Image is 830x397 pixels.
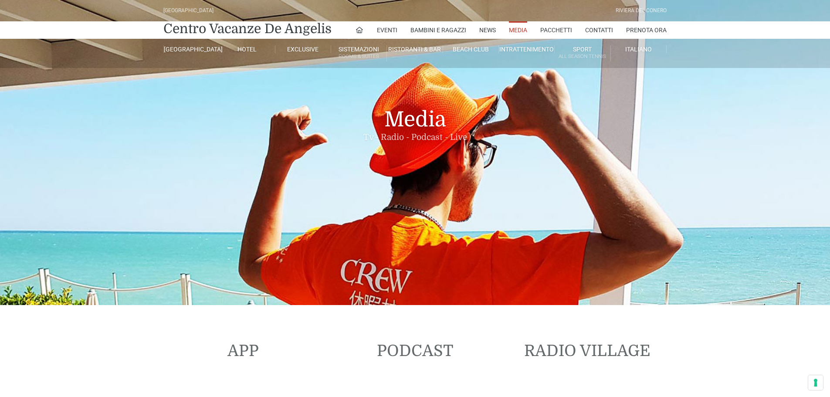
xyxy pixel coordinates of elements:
[377,21,397,39] a: Eventi
[331,52,386,61] small: Rooms & Suites
[585,21,613,39] a: Contatti
[479,21,496,39] a: News
[626,21,667,39] a: Prenota Ora
[163,7,213,15] div: [GEOGRAPHIC_DATA]
[509,21,527,39] a: Media
[611,45,667,53] a: Italiano
[410,21,466,39] a: Bambini e Ragazzi
[499,45,555,53] a: Intrattenimento
[555,52,610,61] small: All Season Tennis
[625,46,652,53] span: Italiano
[331,45,387,61] a: SistemazioniRooms & Suites
[808,375,823,390] button: Le tue preferenze relative al consenso per le tecnologie di tracciamento
[616,7,667,15] div: Riviera Del Conero
[387,45,443,53] a: Ristoranti & Bar
[219,45,275,53] a: Hotel
[540,21,572,39] a: Pacchetti
[275,45,331,53] a: Exclusive
[163,132,667,143] small: Tv - Radio - Podcast - Live
[377,342,454,360] a: PODCAST
[163,45,219,53] a: [GEOGRAPHIC_DATA]
[163,68,667,155] h1: Media
[524,342,650,360] a: RADIO VILLAGE
[555,45,610,61] a: SportAll Season Tennis
[227,342,259,360] a: APP
[443,45,499,53] a: Beach Club
[163,20,332,37] a: Centro Vacanze De Angelis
